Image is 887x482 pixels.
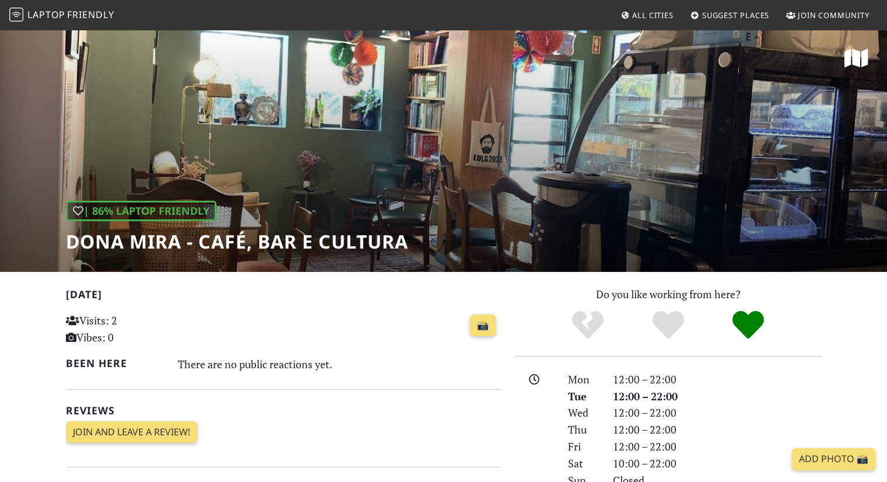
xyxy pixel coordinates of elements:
[178,355,501,373] div: There are no public reactions yet.
[792,448,875,470] a: Add Photo 📸
[561,455,605,472] div: Sat
[606,455,829,472] div: 10:00 – 22:00
[606,438,829,455] div: 12:00 – 22:00
[798,10,870,20] span: Join Community
[9,5,114,26] a: LaptopFriendly LaptopFriendly
[628,309,709,341] div: Yes
[561,388,605,405] div: Tue
[548,309,628,341] div: No
[686,5,774,26] a: Suggest Places
[702,10,770,20] span: Suggest Places
[606,421,829,438] div: 12:00 – 22:00
[616,5,678,26] a: All Cities
[606,388,829,405] div: 12:00 – 22:00
[606,404,829,421] div: 12:00 – 22:00
[27,8,65,21] span: Laptop
[561,404,605,421] div: Wed
[515,286,822,303] p: Do you like working from here?
[66,357,164,369] h2: Been here
[606,371,829,388] div: 12:00 – 22:00
[66,288,501,305] h2: [DATE]
[66,230,408,253] h1: Dona Mira - Café, Bar e Cultura
[66,312,202,346] p: Visits: 2 Vibes: 0
[561,371,605,388] div: Mon
[561,438,605,455] div: Fri
[66,404,501,417] h2: Reviews
[561,421,605,438] div: Thu
[781,5,874,26] a: Join Community
[9,8,23,22] img: LaptopFriendly
[66,201,216,221] div: | 86% Laptop Friendly
[632,10,674,20] span: All Cities
[66,421,197,443] a: Join and leave a review!
[708,309,788,341] div: Definitely!
[470,315,496,337] a: 📸
[67,8,114,21] span: Friendly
